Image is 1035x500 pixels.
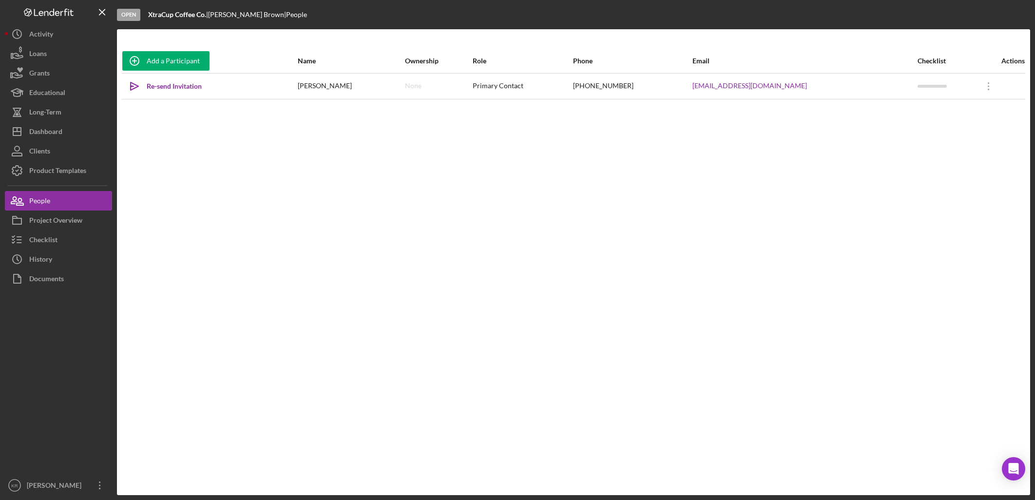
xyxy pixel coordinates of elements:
button: History [5,250,112,269]
div: Checklist [918,57,976,65]
div: Primary Contact [473,74,572,98]
div: [PERSON_NAME] [24,476,88,498]
button: Checklist [5,230,112,250]
a: [EMAIL_ADDRESS][DOMAIN_NAME] [692,82,807,90]
div: Clients [29,141,50,163]
div: [PERSON_NAME] Brown | [208,11,286,19]
b: XtraCup Coffee Co. [148,10,206,19]
div: History [29,250,52,271]
text: KR [11,483,18,488]
button: Add a Participant [122,51,210,71]
button: Grants [5,63,112,83]
div: [PHONE_NUMBER] [573,74,691,98]
div: Name [298,57,404,65]
div: Re-send Invitation [147,77,202,96]
div: Add a Participant [147,51,200,71]
button: Loans [5,44,112,63]
button: Dashboard [5,122,112,141]
button: Product Templates [5,161,112,180]
button: Educational [5,83,112,102]
div: People [286,11,307,19]
div: Loans [29,44,47,66]
button: Project Overview [5,211,112,230]
div: Email [692,57,917,65]
button: Re-send Invitation [122,77,211,96]
div: Ownership [405,57,471,65]
div: Documents [29,269,64,291]
button: KR[PERSON_NAME] [5,476,112,495]
div: [PERSON_NAME] [298,74,404,98]
button: Activity [5,24,112,44]
button: Documents [5,269,112,288]
div: Grants [29,63,50,85]
div: Role [473,57,572,65]
div: | [148,11,208,19]
div: Dashboard [29,122,62,144]
div: None [405,82,422,90]
button: Clients [5,141,112,161]
div: Long-Term [29,102,61,124]
div: Checklist [29,230,57,252]
div: Product Templates [29,161,86,183]
div: Actions [977,57,1025,65]
div: Project Overview [29,211,82,232]
div: People [29,191,50,213]
div: Open Intercom Messenger [1002,457,1025,481]
div: Activity [29,24,53,46]
div: Educational [29,83,65,105]
div: Phone [573,57,691,65]
button: Long-Term [5,102,112,122]
button: People [5,191,112,211]
div: Open [117,9,140,21]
